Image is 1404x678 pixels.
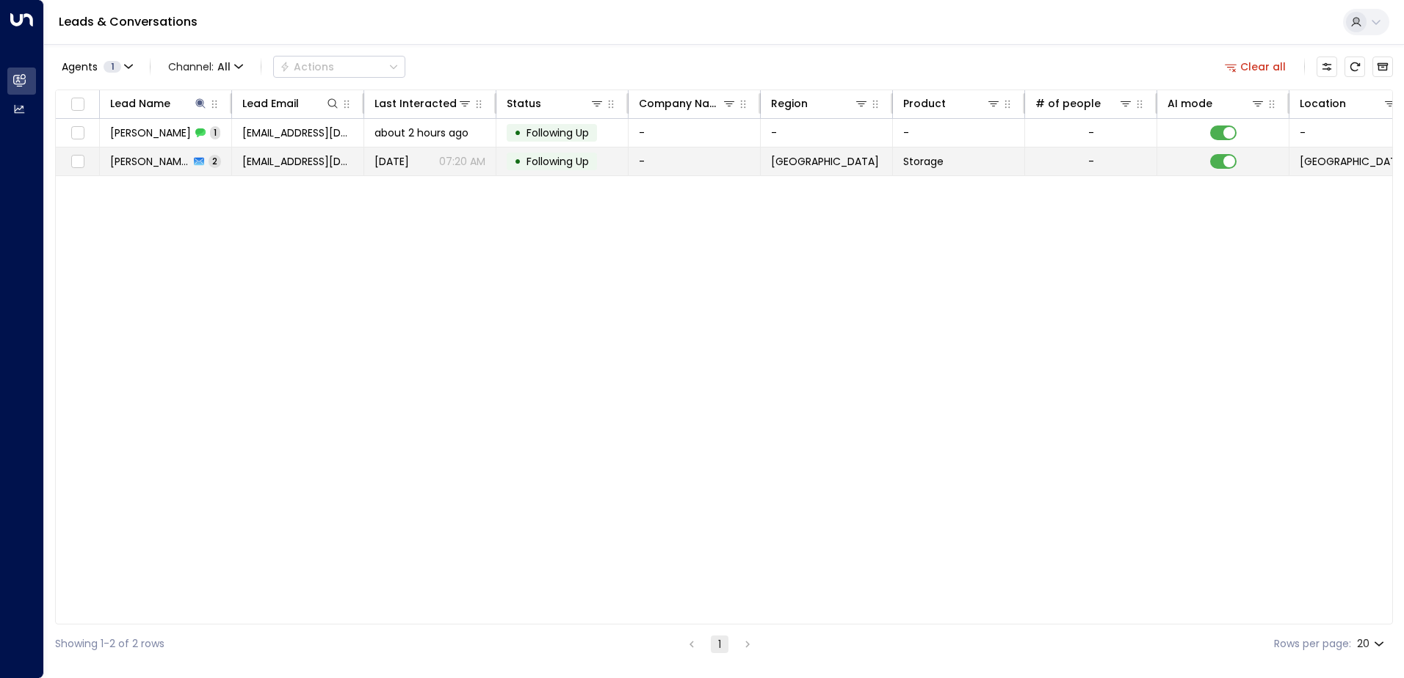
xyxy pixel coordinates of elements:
[273,56,405,78] div: Button group with a nested menu
[629,119,761,147] td: -
[242,95,340,112] div: Lead Email
[217,61,231,73] span: All
[1300,95,1346,112] div: Location
[526,154,589,169] span: Following Up
[514,120,521,145] div: •
[1088,154,1094,169] div: -
[55,56,138,77] button: Agents1
[1357,633,1387,655] div: 20
[1219,56,1292,77] button: Clear all
[1317,56,1337,77] button: Customize
[242,154,353,169] span: farooqzahir@live.co.uk
[104,61,121,73] span: 1
[280,60,334,73] div: Actions
[162,56,249,77] span: Channel:
[55,636,164,652] div: Showing 1-2 of 2 rows
[711,635,728,653] button: page 1
[374,95,457,112] div: Last Interacted
[771,95,808,112] div: Region
[1372,56,1393,77] button: Archived Leads
[639,95,722,112] div: Company Name
[1168,95,1212,112] div: AI mode
[209,155,221,167] span: 2
[110,95,208,112] div: Lead Name
[1345,56,1365,77] span: Refresh
[507,95,604,112] div: Status
[1274,636,1351,652] label: Rows per page:
[507,95,541,112] div: Status
[110,95,170,112] div: Lead Name
[62,62,98,72] span: Agents
[68,95,87,114] span: Toggle select all
[903,154,944,169] span: Storage
[374,154,409,169] span: Yesterday
[374,95,472,112] div: Last Interacted
[110,154,189,169] span: Farooq Zahir
[771,95,869,112] div: Region
[514,149,521,174] div: •
[1088,125,1094,140] div: -
[771,154,879,169] span: Berkshire
[210,126,220,139] span: 1
[903,95,946,112] div: Product
[242,125,353,140] span: farooqzahir@live.co.uk
[1035,95,1133,112] div: # of people
[526,125,589,140] span: Following Up
[1035,95,1101,112] div: # of people
[682,635,757,653] nav: pagination navigation
[761,119,893,147] td: -
[162,56,249,77] button: Channel:All
[893,119,1025,147] td: -
[110,125,191,140] span: Farooq Zahir
[273,56,405,78] button: Actions
[1168,95,1265,112] div: AI mode
[59,13,198,30] a: Leads & Conversations
[68,153,87,171] span: Toggle select row
[439,154,485,169] p: 07:20 AM
[68,124,87,142] span: Toggle select row
[903,95,1001,112] div: Product
[374,125,468,140] span: about 2 hours ago
[629,147,761,175] td: -
[639,95,737,112] div: Company Name
[242,95,299,112] div: Lead Email
[1300,95,1397,112] div: Location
